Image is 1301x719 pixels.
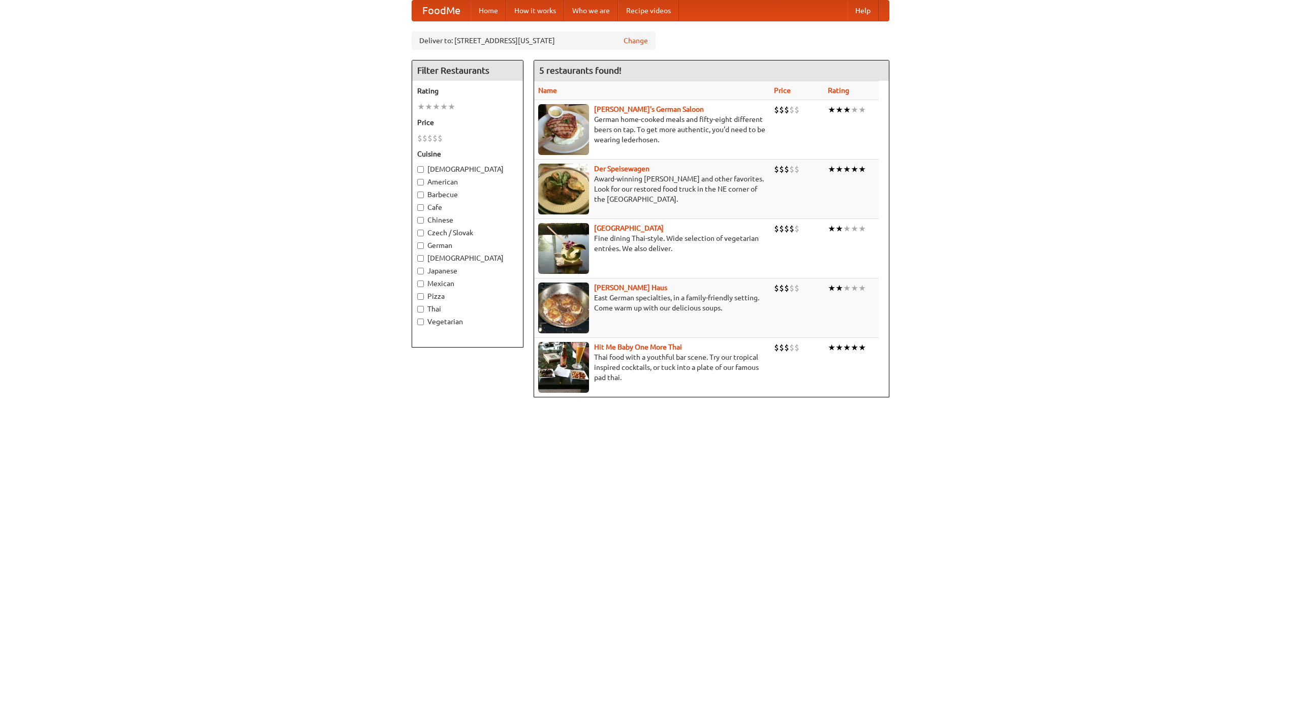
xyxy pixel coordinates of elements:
[828,164,835,175] li: ★
[417,293,424,300] input: Pizza
[789,283,794,294] li: $
[417,164,518,174] label: [DEMOGRAPHIC_DATA]
[427,133,432,144] li: $
[417,177,518,187] label: American
[858,104,866,115] li: ★
[448,101,455,112] li: ★
[794,223,799,234] li: $
[835,164,843,175] li: ★
[851,223,858,234] li: ★
[779,223,784,234] li: $
[789,164,794,175] li: $
[594,224,664,232] a: [GEOGRAPHIC_DATA]
[538,283,589,333] img: kohlhaus.jpg
[594,165,649,173] a: Der Speisewagen
[828,342,835,353] li: ★
[417,86,518,96] h5: Rating
[425,101,432,112] li: ★
[417,101,425,112] li: ★
[438,133,443,144] li: $
[784,104,789,115] li: $
[417,192,424,198] input: Barbecue
[594,105,704,113] a: [PERSON_NAME]'s German Saloon
[624,36,648,46] a: Change
[851,164,858,175] li: ★
[417,230,424,236] input: Czech / Slovak
[539,66,622,75] ng-pluralize: 5 restaurants found!
[843,342,851,353] li: ★
[774,104,779,115] li: $
[843,223,851,234] li: ★
[789,104,794,115] li: $
[828,86,849,95] a: Rating
[417,255,424,262] input: [DEMOGRAPHIC_DATA]
[417,179,424,185] input: American
[828,283,835,294] li: ★
[422,133,427,144] li: $
[835,283,843,294] li: ★
[417,228,518,238] label: Czech / Slovak
[538,342,589,393] img: babythai.jpg
[417,278,518,289] label: Mexican
[417,215,518,225] label: Chinese
[417,202,518,212] label: Cafe
[828,223,835,234] li: ★
[789,223,794,234] li: $
[858,342,866,353] li: ★
[417,117,518,128] h5: Price
[774,283,779,294] li: $
[417,242,424,249] input: German
[417,304,518,314] label: Thai
[417,149,518,159] h5: Cuisine
[412,1,471,21] a: FoodMe
[835,342,843,353] li: ★
[858,223,866,234] li: ★
[417,317,518,327] label: Vegetarian
[538,293,766,313] p: East German specialties, in a family-friendly setting. Come warm up with our delicious soups.
[538,104,589,155] img: esthers.jpg
[417,253,518,263] label: [DEMOGRAPHIC_DATA]
[835,223,843,234] li: ★
[538,164,589,214] img: speisewagen.jpg
[412,32,656,50] div: Deliver to: [STREET_ADDRESS][US_STATE]
[843,164,851,175] li: ★
[538,352,766,383] p: Thai food with a youthful bar scene. Try our tropical inspired cocktails, or tuck into a plate of...
[412,60,523,81] h4: Filter Restaurants
[417,266,518,276] label: Japanese
[417,280,424,287] input: Mexican
[538,223,589,274] img: satay.jpg
[594,284,667,292] a: [PERSON_NAME] Haus
[417,166,424,173] input: [DEMOGRAPHIC_DATA]
[417,319,424,325] input: Vegetarian
[828,104,835,115] li: ★
[847,1,879,21] a: Help
[538,114,766,145] p: German home-cooked meals and fifty-eight different beers on tap. To get more authentic, you'd nee...
[594,343,682,351] a: Hit Me Baby One More Thai
[784,342,789,353] li: $
[417,217,424,224] input: Chinese
[858,283,866,294] li: ★
[774,86,791,95] a: Price
[851,104,858,115] li: ★
[774,164,779,175] li: $
[784,164,789,175] li: $
[417,268,424,274] input: Japanese
[779,342,784,353] li: $
[538,174,766,204] p: Award-winning [PERSON_NAME] and other favorites. Look for our restored food truck in the NE corne...
[858,164,866,175] li: ★
[779,104,784,115] li: $
[471,1,506,21] a: Home
[440,101,448,112] li: ★
[774,223,779,234] li: $
[843,283,851,294] li: ★
[835,104,843,115] li: ★
[789,342,794,353] li: $
[417,133,422,144] li: $
[417,204,424,211] input: Cafe
[784,223,789,234] li: $
[417,291,518,301] label: Pizza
